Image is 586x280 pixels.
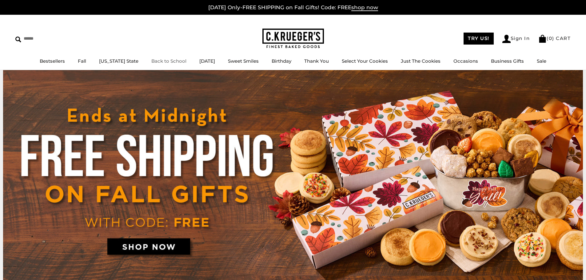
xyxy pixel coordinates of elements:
[549,35,552,41] span: 0
[262,29,324,49] img: C.KRUEGER'S
[453,58,478,64] a: Occasions
[199,58,215,64] a: [DATE]
[538,35,547,43] img: Bag
[99,58,138,64] a: [US_STATE] State
[5,257,64,275] iframe: Sign Up via Text for Offers
[351,4,378,11] span: shop now
[464,33,494,45] a: TRY US!
[502,35,511,43] img: Account
[491,58,524,64] a: Business Gifts
[304,58,329,64] a: Thank You
[537,58,546,64] a: Sale
[342,58,388,64] a: Select Your Cookies
[228,58,259,64] a: Sweet Smiles
[208,4,378,11] a: [DATE] Only-FREE SHIPPING on Fall Gifts! Code: FREEshop now
[502,35,530,43] a: Sign In
[151,58,186,64] a: Back to School
[40,58,65,64] a: Bestsellers
[78,58,86,64] a: Fall
[401,58,440,64] a: Just The Cookies
[538,35,571,41] a: (0) CART
[15,34,89,43] input: Search
[15,37,21,42] img: Search
[272,58,291,64] a: Birthday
